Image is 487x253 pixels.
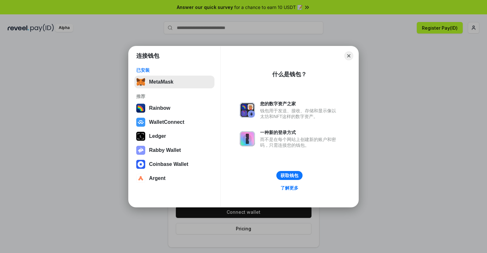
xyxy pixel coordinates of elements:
img: svg+xml,%3Csvg%20width%3D%2228%22%20height%3D%2228%22%20viewBox%3D%220%200%2028%2028%22%20fill%3D... [136,160,145,169]
a: 了解更多 [277,184,302,192]
div: 获取钱包 [281,173,298,178]
div: Rainbow [149,105,170,111]
div: MetaMask [149,79,173,85]
div: Coinbase Wallet [149,161,188,167]
button: Rainbow [134,102,214,115]
img: svg+xml,%3Csvg%20xmlns%3D%22http%3A%2F%2Fwww.w3.org%2F2000%2Fsvg%22%20fill%3D%22none%22%20viewBox... [240,131,255,146]
div: Argent [149,175,166,181]
div: 您的数字资产之家 [260,101,339,107]
button: Close [344,51,353,60]
h1: 连接钱包 [136,52,159,60]
div: WalletConnect [149,119,184,125]
img: svg+xml,%3Csvg%20xmlns%3D%22http%3A%2F%2Fwww.w3.org%2F2000%2Fsvg%22%20fill%3D%22none%22%20viewBox... [240,102,255,118]
button: 获取钱包 [276,171,303,180]
img: svg+xml,%3Csvg%20width%3D%2228%22%20height%3D%2228%22%20viewBox%3D%220%200%2028%2028%22%20fill%3D... [136,174,145,183]
div: Ledger [149,133,166,139]
div: 已安装 [136,67,213,73]
button: Argent [134,172,214,185]
button: Ledger [134,130,214,143]
div: Rabby Wallet [149,147,181,153]
div: 一种新的登录方式 [260,130,339,135]
div: 什么是钱包？ [272,71,307,78]
button: MetaMask [134,76,214,88]
div: 钱包用于发送、接收、存储和显示像以太坊和NFT这样的数字资产。 [260,108,339,119]
button: Coinbase Wallet [134,158,214,171]
img: svg+xml,%3Csvg%20width%3D%22120%22%20height%3D%22120%22%20viewBox%3D%220%200%20120%20120%22%20fil... [136,104,145,113]
button: WalletConnect [134,116,214,129]
img: svg+xml,%3Csvg%20fill%3D%22none%22%20height%3D%2233%22%20viewBox%3D%220%200%2035%2033%22%20width%... [136,78,145,86]
div: 推荐 [136,93,213,99]
div: 而不是在每个网站上创建新的账户和密码，只需连接您的钱包。 [260,137,339,148]
div: 了解更多 [281,185,298,191]
button: Rabby Wallet [134,144,214,157]
img: svg+xml,%3Csvg%20width%3D%2228%22%20height%3D%2228%22%20viewBox%3D%220%200%2028%2028%22%20fill%3D... [136,118,145,127]
img: svg+xml,%3Csvg%20xmlns%3D%22http%3A%2F%2Fwww.w3.org%2F2000%2Fsvg%22%20fill%3D%22none%22%20viewBox... [136,146,145,155]
img: svg+xml,%3Csvg%20xmlns%3D%22http%3A%2F%2Fwww.w3.org%2F2000%2Fsvg%22%20width%3D%2228%22%20height%3... [136,132,145,141]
